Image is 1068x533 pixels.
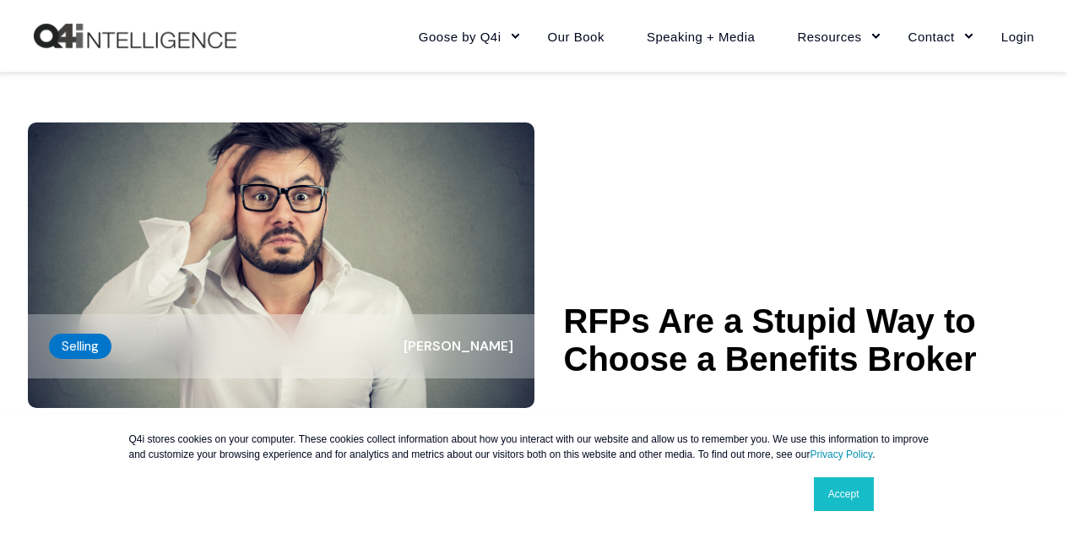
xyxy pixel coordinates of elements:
a: Accept [814,477,874,511]
span: [PERSON_NAME] [404,337,513,355]
img: A worker who realizes they did something stupid [28,122,534,408]
p: Q4i stores cookies on your computer. These cookies collect information about how you interact wit... [129,432,940,462]
a: Privacy Policy [810,449,872,460]
label: Selling [49,334,111,359]
img: Q4intelligence, LLC logo [34,24,236,49]
a: Back to Home [34,24,236,49]
h1: RFPs Are a Stupid Way to Choose a Benefits Broker [564,302,1041,378]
